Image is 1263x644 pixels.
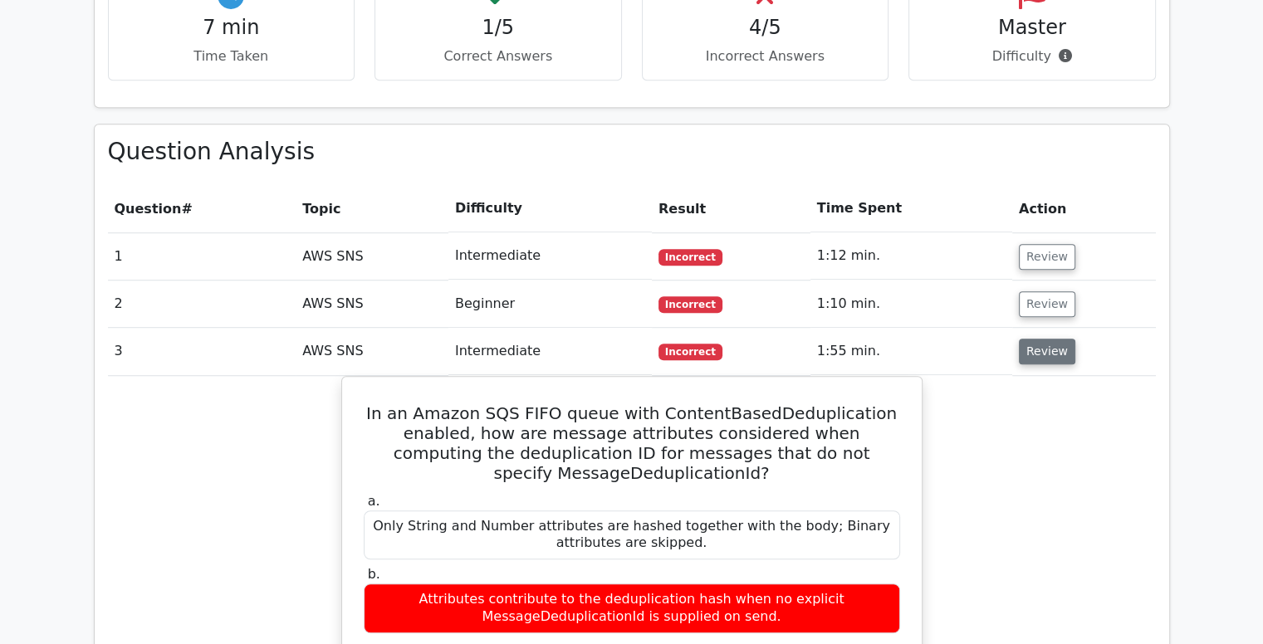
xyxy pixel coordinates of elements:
[296,232,448,280] td: AWS SNS
[923,46,1142,66] p: Difficulty
[923,16,1142,40] h4: Master
[448,232,652,280] td: Intermediate
[810,328,1012,375] td: 1:55 min.
[1019,244,1075,270] button: Review
[652,185,810,232] th: Result
[658,344,722,360] span: Incorrect
[368,566,380,582] span: b.
[364,510,900,560] div: Only String and Number attributes are hashed together with the body; Binary attributes are skipped.
[656,16,875,40] h4: 4/5
[810,185,1012,232] th: Time Spent
[296,185,448,232] th: Topic
[368,493,380,509] span: a.
[108,281,296,328] td: 2
[448,185,652,232] th: Difficulty
[389,46,608,66] p: Correct Answers
[296,328,448,375] td: AWS SNS
[1012,185,1156,232] th: Action
[108,232,296,280] td: 1
[362,403,902,483] h5: In an Amazon SQS FIFO queue with ContentBasedDeduplication enabled, how are message attributes co...
[656,46,875,66] p: Incorrect Answers
[1019,339,1075,364] button: Review
[296,281,448,328] td: AWS SNS
[364,583,900,633] div: Attributes contribute to the deduplication hash when no explicit MessageDeduplicationId is suppli...
[810,281,1012,328] td: 1:10 min.
[810,232,1012,280] td: 1:12 min.
[658,249,722,266] span: Incorrect
[448,281,652,328] td: Beginner
[108,185,296,232] th: #
[115,201,182,217] span: Question
[658,296,722,313] span: Incorrect
[122,16,341,40] h4: 7 min
[389,16,608,40] h4: 1/5
[122,46,341,66] p: Time Taken
[1019,291,1075,317] button: Review
[108,138,1156,166] h3: Question Analysis
[448,328,652,375] td: Intermediate
[108,328,296,375] td: 3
